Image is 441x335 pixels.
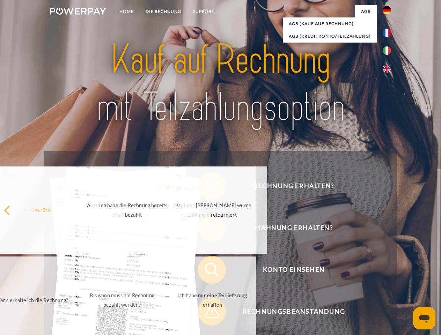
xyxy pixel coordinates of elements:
button: Konto einsehen [198,256,380,284]
div: Ich habe die Rechnung bereits bezahlt [94,201,173,219]
span: Mahnung erhalten? [208,214,379,242]
div: [PERSON_NAME] wurde retourniert [184,201,263,219]
div: Ich habe nur eine Teillieferung erhalten [173,291,252,310]
a: AGB (Kreditkonto/Teilzahlung) [283,30,377,43]
span: Konto einsehen [208,256,379,284]
img: en [383,65,391,73]
a: Home [113,5,140,18]
img: it [383,46,391,55]
span: Rechnungsbeanstandung [208,298,379,326]
button: Rechnung erhalten? [198,172,380,200]
span: Rechnung erhalten? [208,172,379,200]
button: Rechnungsbeanstandung [198,298,380,326]
a: agb [355,5,377,18]
button: Mahnung erhalten? [198,214,380,242]
a: DIE RECHNUNG [140,5,187,18]
img: logo-powerpay-white.svg [50,8,106,15]
img: fr [383,29,391,37]
img: title-powerpay_de.svg [67,33,374,134]
div: Bis wann muss die Rechnung bezahlt werden? [83,291,161,310]
a: AGB (Kauf auf Rechnung) [283,17,377,30]
img: de [383,6,391,14]
a: SUPPORT [187,5,220,18]
iframe: Schaltfläche zum Öffnen des Messaging-Fensters [413,307,435,329]
div: zurück [4,205,82,215]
